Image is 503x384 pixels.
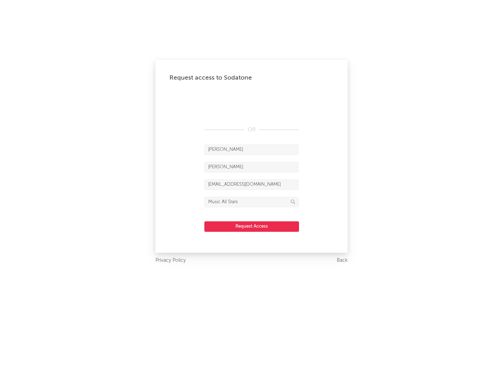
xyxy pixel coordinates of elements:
input: Email [204,179,299,190]
div: Request access to Sodatone [169,74,334,82]
button: Request Access [204,221,299,232]
a: Back [337,256,348,265]
input: First Name [204,145,299,155]
input: Division [204,197,299,207]
a: Privacy Policy [155,256,186,265]
input: Last Name [204,162,299,172]
div: OR [204,126,299,134]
